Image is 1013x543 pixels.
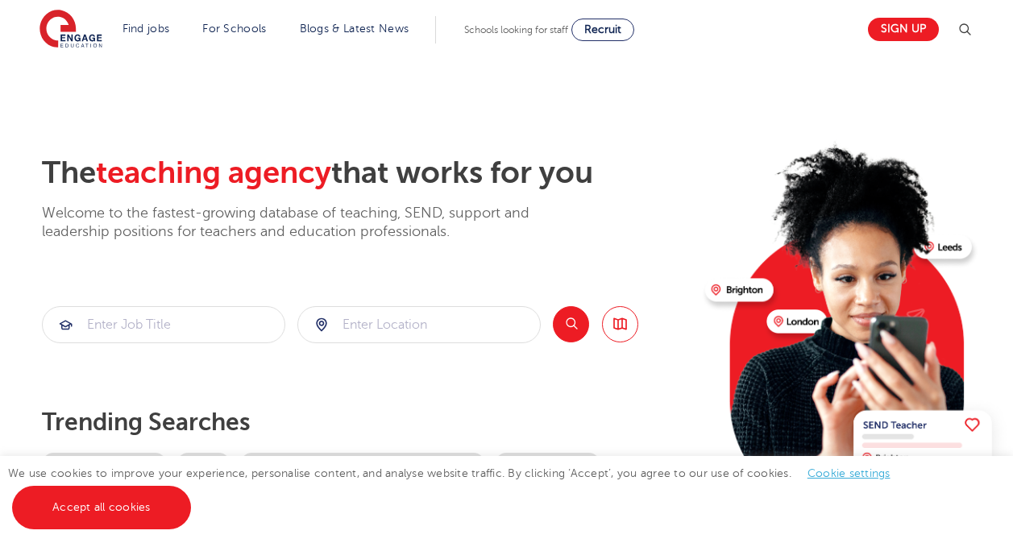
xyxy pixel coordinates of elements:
span: Recruit [584,23,621,35]
div: Submit [297,306,541,343]
a: Benefits of working with Engage Education [240,453,485,476]
span: teaching agency [96,155,331,190]
div: Submit [42,306,285,343]
a: Register with us [495,453,600,476]
h2: The that works for you [42,155,692,192]
a: Cookie settings [807,467,891,479]
a: Accept all cookies [12,486,191,529]
img: Engage Education [39,10,102,50]
p: Welcome to the fastest-growing database of teaching, SEND, support and leadership positions for t... [42,204,574,242]
a: Blogs & Latest News [300,23,409,35]
button: Search [553,306,589,342]
a: Sign up [868,18,939,41]
a: SEND [176,453,230,476]
a: For Schools [202,23,266,35]
span: We use cookies to improve your experience, personalise content, and analyse website traffic. By c... [8,467,907,513]
input: Submit [298,307,540,342]
input: Submit [43,307,284,342]
a: Teaching Vacancies [42,453,167,476]
span: Schools looking for staff [464,24,568,35]
a: Recruit [571,19,634,41]
p: Trending searches [42,408,692,437]
a: Find jobs [122,23,170,35]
